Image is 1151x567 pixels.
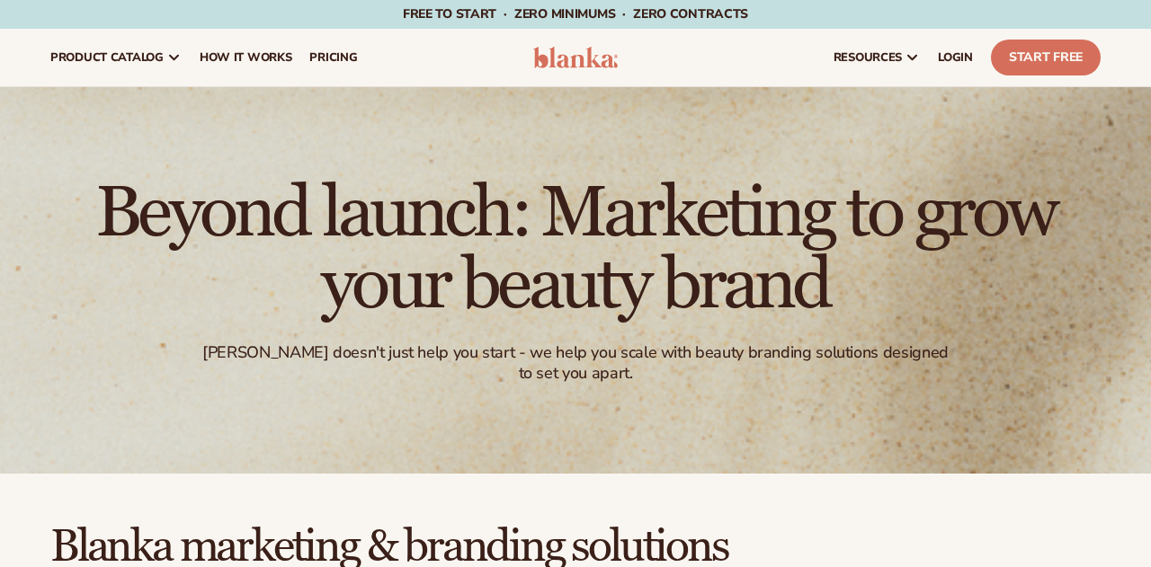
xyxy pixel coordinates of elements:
a: How It Works [191,29,301,86]
img: logo [533,47,618,68]
a: Start Free [991,40,1101,75]
span: pricing [309,50,357,65]
span: product catalog [50,50,164,65]
h1: Beyond launch: Marketing to grow your beauty brand [81,177,1070,321]
a: LOGIN [929,29,982,86]
span: Free to start · ZERO minimums · ZERO contracts [403,5,748,22]
a: pricing [300,29,366,86]
a: product catalog [41,29,191,86]
span: LOGIN [938,50,973,65]
span: resources [834,50,902,65]
div: [PERSON_NAME] doesn't just help you start - we help you scale with beauty branding solutions desi... [201,342,950,385]
a: resources [825,29,929,86]
span: How It Works [200,50,292,65]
